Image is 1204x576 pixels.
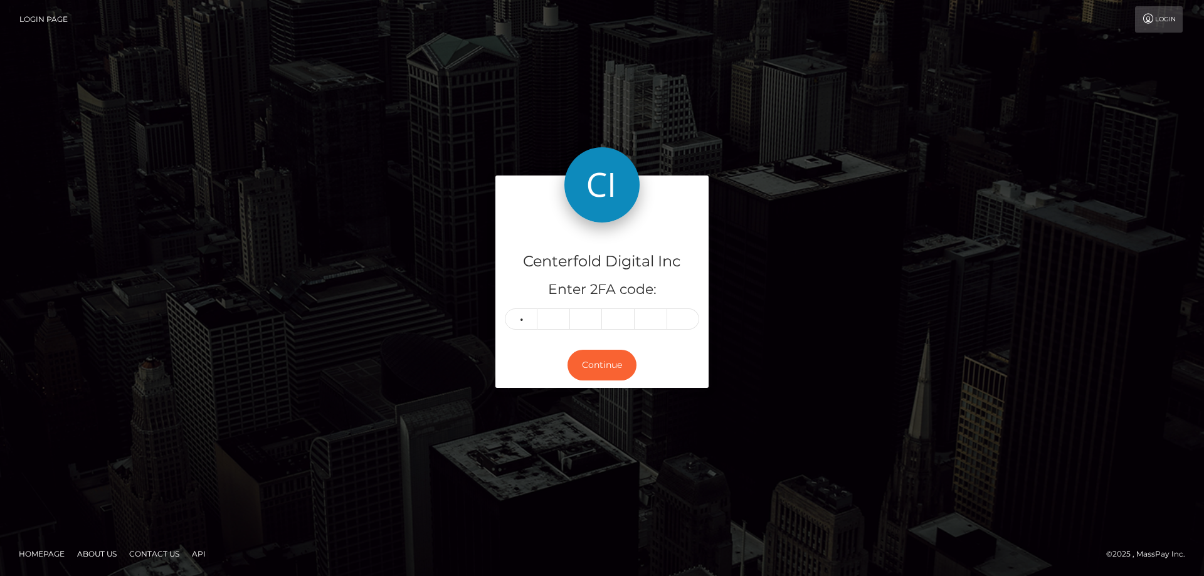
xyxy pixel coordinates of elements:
[1106,547,1195,561] div: © 2025 , MassPay Inc.
[568,350,636,380] button: Continue
[19,6,68,33] a: Login Page
[1135,6,1183,33] a: Login
[72,544,122,563] a: About Us
[124,544,184,563] a: Contact Us
[14,544,70,563] a: Homepage
[505,280,699,300] h5: Enter 2FA code:
[187,544,211,563] a: API
[505,251,699,273] h4: Centerfold Digital Inc
[564,147,640,223] img: Centerfold Digital Inc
